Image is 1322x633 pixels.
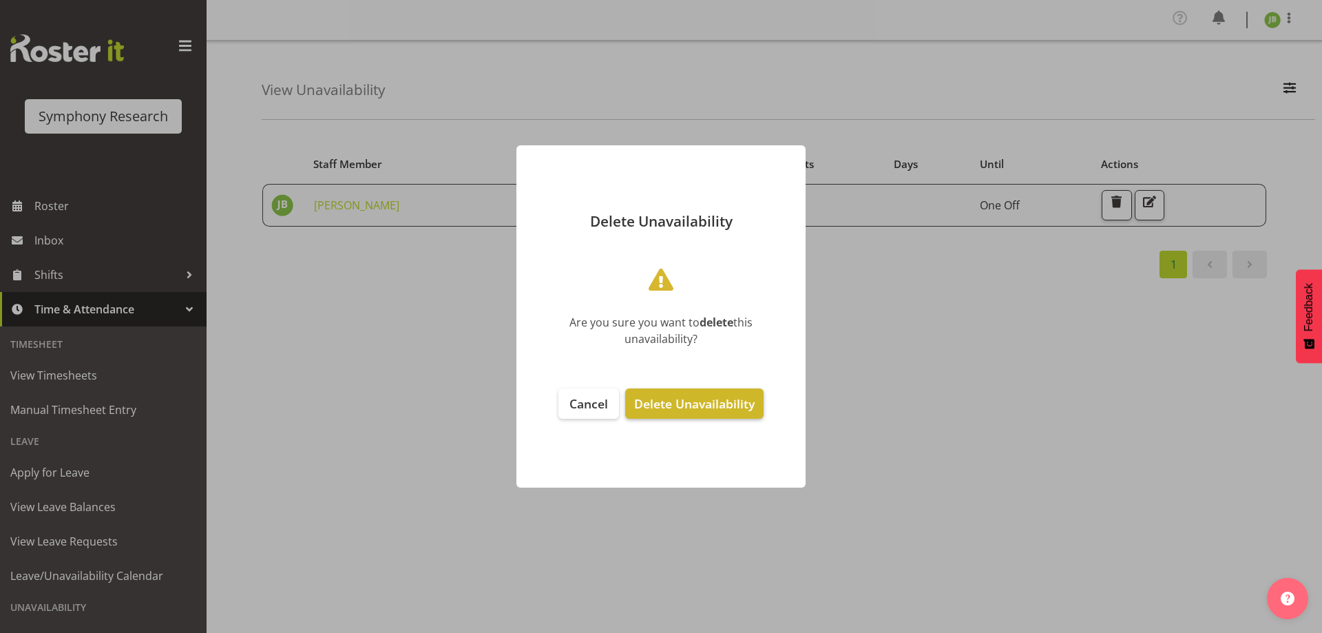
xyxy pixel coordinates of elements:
button: Cancel [558,388,619,419]
img: help-xxl-2.png [1281,592,1294,605]
div: Are you sure you want to this unavailability? [537,314,785,347]
button: Feedback - Show survey [1296,269,1322,363]
b: delete [700,315,733,330]
span: Cancel [569,395,608,412]
span: Delete Unavailability [634,395,755,412]
span: Feedback [1303,283,1315,331]
button: Delete Unavailability [625,388,764,419]
p: Delete Unavailability [530,214,792,229]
